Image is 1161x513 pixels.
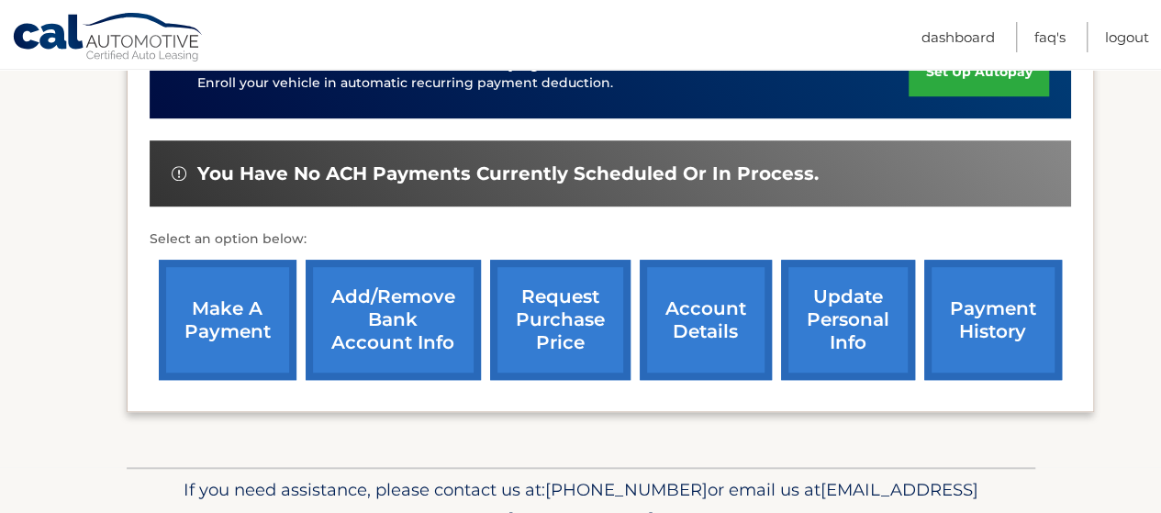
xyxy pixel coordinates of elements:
a: Logout [1105,22,1149,52]
a: payment history [924,260,1062,380]
a: request purchase price [490,260,631,380]
span: You have no ACH payments currently scheduled or in process. [197,162,819,185]
a: set up autopay [909,48,1048,96]
a: make a payment [159,260,296,380]
a: Dashboard [921,22,995,52]
p: Enroll your vehicle in automatic recurring payment deduction. [197,73,910,94]
a: FAQ's [1034,22,1066,52]
a: account details [640,260,772,380]
a: Cal Automotive [12,12,205,65]
span: [PHONE_NUMBER] [545,479,708,500]
p: Select an option below: [150,229,1071,251]
img: alert-white.svg [172,166,186,181]
a: update personal info [781,260,915,380]
a: Add/Remove bank account info [306,260,481,380]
